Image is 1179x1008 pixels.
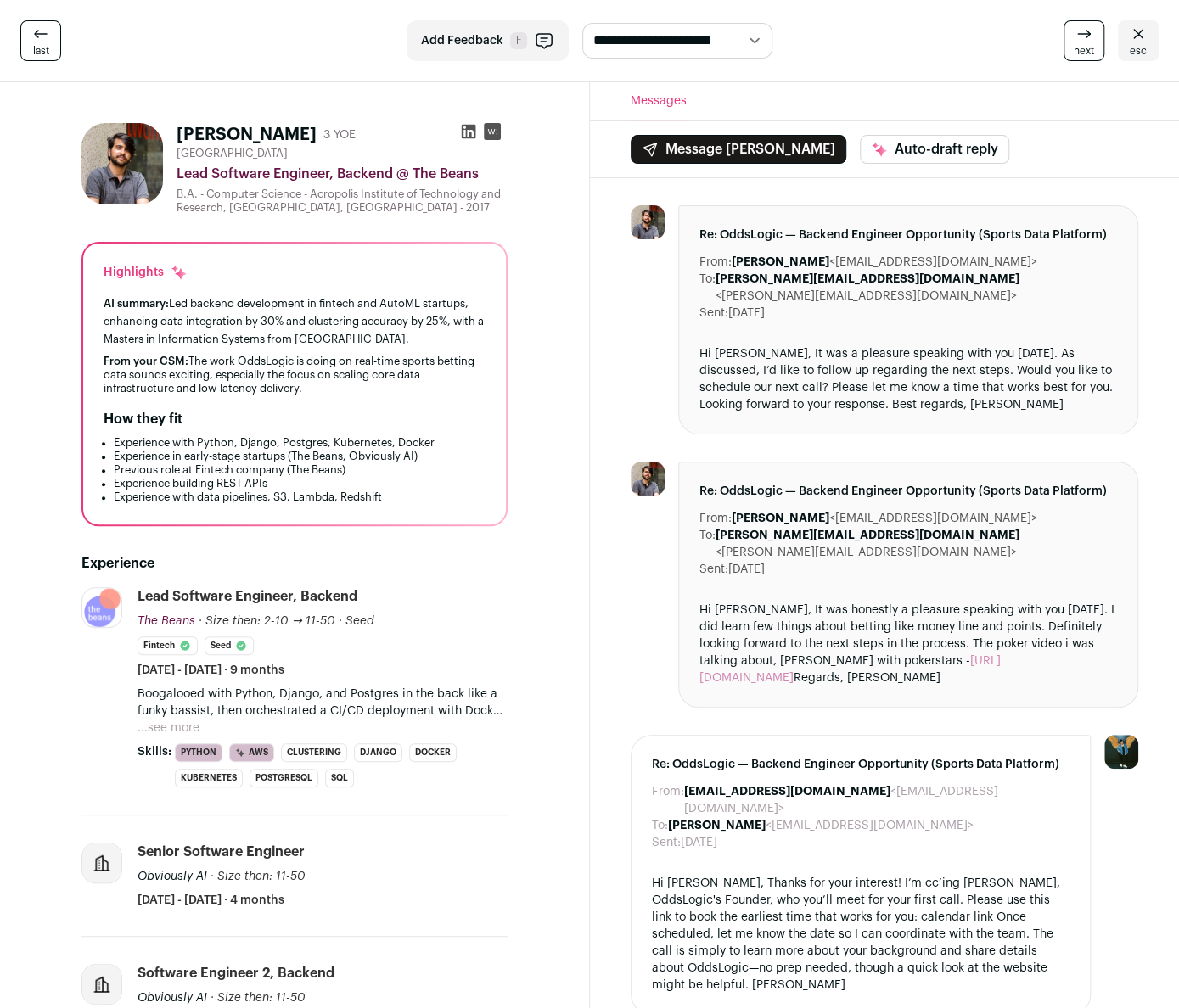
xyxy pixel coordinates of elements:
[138,892,284,909] span: [DATE] - [DATE] · 4 months
[114,477,486,490] li: Experience building REST APIs
[250,769,318,787] li: PostgreSQL
[684,786,890,798] b: [EMAIL_ADDRESS][DOMAIN_NAME]
[323,126,356,143] div: 3 YOE
[354,743,402,762] li: Django
[1074,44,1094,58] span: next
[732,256,829,268] b: [PERSON_NAME]
[138,720,199,736] button: ...see more
[205,636,254,655] li: Seed
[716,529,1019,541] b: [PERSON_NAME][EMAIL_ADDRESS][DOMAIN_NAME]
[510,32,527,49] span: F
[104,294,486,348] div: Led backend development in fintech and AutoML startups, enhancing data integration by 30% and clu...
[211,871,306,882] span: · Size then: 11-50
[699,483,1118,500] span: Re: OddsLogic — Backend Engineer Opportunity (Sports Data Platform)
[699,305,728,322] dt: Sent:
[33,44,49,58] span: last
[138,615,195,627] span: The Beans
[684,783,1070,817] dd: <[EMAIL_ADDRESS][DOMAIN_NAME]>
[652,783,684,817] dt: From:
[104,355,486,395] div: The work OddsLogic is doing on real-time sports betting data sounds exciting, especially the focu...
[699,510,732,527] dt: From:
[728,561,765,578] dd: [DATE]
[728,305,765,322] dd: [DATE]
[699,254,732,271] dt: From:
[81,123,163,204] img: e4177b34379141d3797dc42c70167079e9f40e516cb73a05e235c3247c69bb8b.jpg
[631,135,846,164] button: Message [PERSON_NAME]
[860,135,1009,164] button: Auto-draft reply
[699,602,1118,686] div: Hi [PERSON_NAME], It was honestly a pleasure speaking with you [DATE]. I did learn few things abo...
[104,298,169,309] span: AI summary:
[699,527,716,561] dt: To:
[652,756,1070,773] span: Re: OddsLogic — Backend Engineer Opportunity (Sports Data Platform)
[104,409,182,429] h2: How they fit
[325,769,354,787] li: SQL
[82,965,121,1004] img: company-logo-placeholder-414d4e2ec0e2ddebbe968bf319fdfe5acfe0c9b87f798d344e800bc9a89632a0.png
[407,20,569,61] button: Add Feedback F
[716,527,1118,561] dd: <[PERSON_NAME][EMAIL_ADDRESS][DOMAIN_NAME]>
[681,834,717,851] dd: [DATE]
[177,164,508,184] div: Lead Software Engineer, Backend @ The Beans
[699,561,728,578] dt: Sent:
[652,834,681,851] dt: Sent:
[631,205,665,239] img: e4177b34379141d3797dc42c70167079e9f40e516cb73a05e235c3247c69bb8b.jpg
[699,227,1118,244] span: Re: OddsLogic — Backend Engineer Opportunity (Sports Data Platform)
[104,356,188,367] span: From your CSM:
[1118,20,1159,61] a: esc
[732,512,829,524] b: [PERSON_NAME]
[652,875,1070,994] div: Hi [PERSON_NAME], Thanks for your interest! I’m cc’ing [PERSON_NAME], OddsLogic's Founder, who yo...
[138,662,284,679] span: [DATE] - [DATE] · 9 months
[732,510,1037,527] dd: <[EMAIL_ADDRESS][DOMAIN_NAME]>
[668,820,766,832] b: [PERSON_NAME]
[177,147,288,160] span: [GEOGRAPHIC_DATA]
[211,992,306,1004] span: · Size then: 11-50
[138,743,171,760] span: Skills:
[138,587,357,606] div: Lead Software Engineer, Backend
[699,271,716,305] dt: To:
[631,462,665,496] img: e4177b34379141d3797dc42c70167079e9f40e516cb73a05e235c3247c69bb8b.jpg
[281,743,347,762] li: Clustering
[177,123,317,147] h1: [PERSON_NAME]
[138,686,508,720] p: Boogalooed with Python, Django, and Postgres in the back like a funky bassist, then orchestrated ...
[1130,44,1147,58] span: esc
[20,20,61,61] a: last
[138,843,305,861] div: Senior Software Engineer
[175,743,222,762] li: Python
[699,345,1118,413] div: Hi [PERSON_NAME], It was a pleasure speaking with you [DATE]. As discussed, I’d like to follow up...
[1104,735,1138,769] img: 12031951-medium_jpg
[409,743,457,762] li: Docker
[345,615,374,627] span: Seed
[716,271,1118,305] dd: <[PERSON_NAME][EMAIL_ADDRESS][DOMAIN_NAME]>
[339,613,342,630] span: ·
[82,588,121,627] img: 8a7a1156e352e5de4c372808a784367a30272434ea9e9d54352a76e1b4e8751a.png
[138,992,207,1004] span: Obviously AI
[138,871,207,882] span: Obviously AI
[175,769,243,787] li: Kubernetes
[138,636,198,655] li: Fintech
[199,615,335,627] span: · Size then: 2-10 → 11-50
[1064,20,1104,61] a: next
[652,817,668,834] dt: To:
[81,553,508,574] h2: Experience
[716,273,1019,285] b: [PERSON_NAME][EMAIL_ADDRESS][DOMAIN_NAME]
[668,817,974,834] dd: <[EMAIL_ADDRESS][DOMAIN_NAME]>
[114,436,486,450] li: Experience with Python, Django, Postgres, Kubernetes, Docker
[631,82,687,120] button: Messages
[82,843,121,882] img: company-logo-placeholder-414d4e2ec0e2ddebbe968bf319fdfe5acfe0c9b87f798d344e800bc9a89632a0.png
[732,254,1037,271] dd: <[EMAIL_ADDRESS][DOMAIN_NAME]>
[114,450,486,463] li: Experience in early-stage startups (The Beans, Obviously AI)
[229,743,274,762] li: AWS
[421,32,503,49] span: Add Feedback
[138,964,334,983] div: Software Engineer 2, Backend
[177,188,508,215] div: B.A. - Computer Science - Acropolis Institute of Technology and Research, [GEOGRAPHIC_DATA], [GEO...
[114,463,486,477] li: Previous role at Fintech company (The Beans)
[114,490,486,504] li: Experience with data pipelines, S3, Lambda, Redshift
[104,264,188,281] div: Highlights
